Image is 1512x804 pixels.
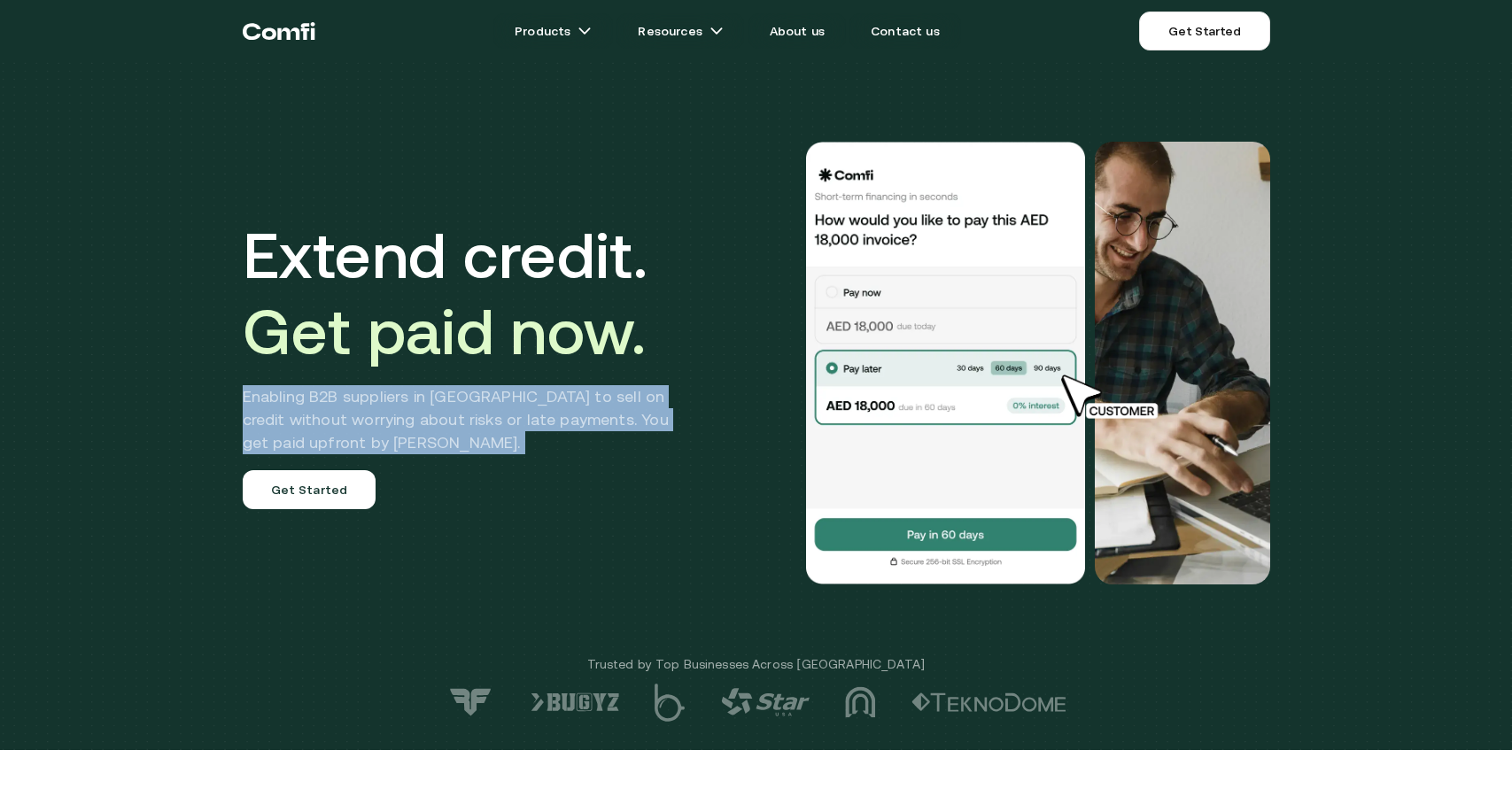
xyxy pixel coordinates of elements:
a: Return to the top of the Comfi home page [243,4,315,58]
img: cursor [1049,372,1178,421]
span: Get paid now. [243,295,647,367]
img: logo-5 [655,684,686,722]
a: About us [748,13,846,49]
img: arrow icons [578,24,592,38]
a: Get Started [243,470,376,509]
h2: Enabling B2B suppliers in [GEOGRAPHIC_DATA] to sell on credit without worrying about risks or lat... [243,385,695,454]
a: Productsarrow icons [493,13,613,49]
img: logo-7 [446,687,495,717]
img: logo-3 [845,686,876,718]
img: Would you like to pay this AED 18,000.00 invoice? [1095,142,1270,584]
img: logo-6 [531,692,619,712]
a: Resourcesarrow icons [616,13,744,49]
img: logo-4 [721,688,810,716]
img: logo-2 [911,692,1066,712]
a: Contact us [849,13,961,49]
img: arrow icons [709,24,724,38]
a: Get Started [1139,12,1269,50]
h1: Extend credit. [243,217,695,369]
img: Would you like to pay this AED 18,000.00 invoice? [804,142,1088,584]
